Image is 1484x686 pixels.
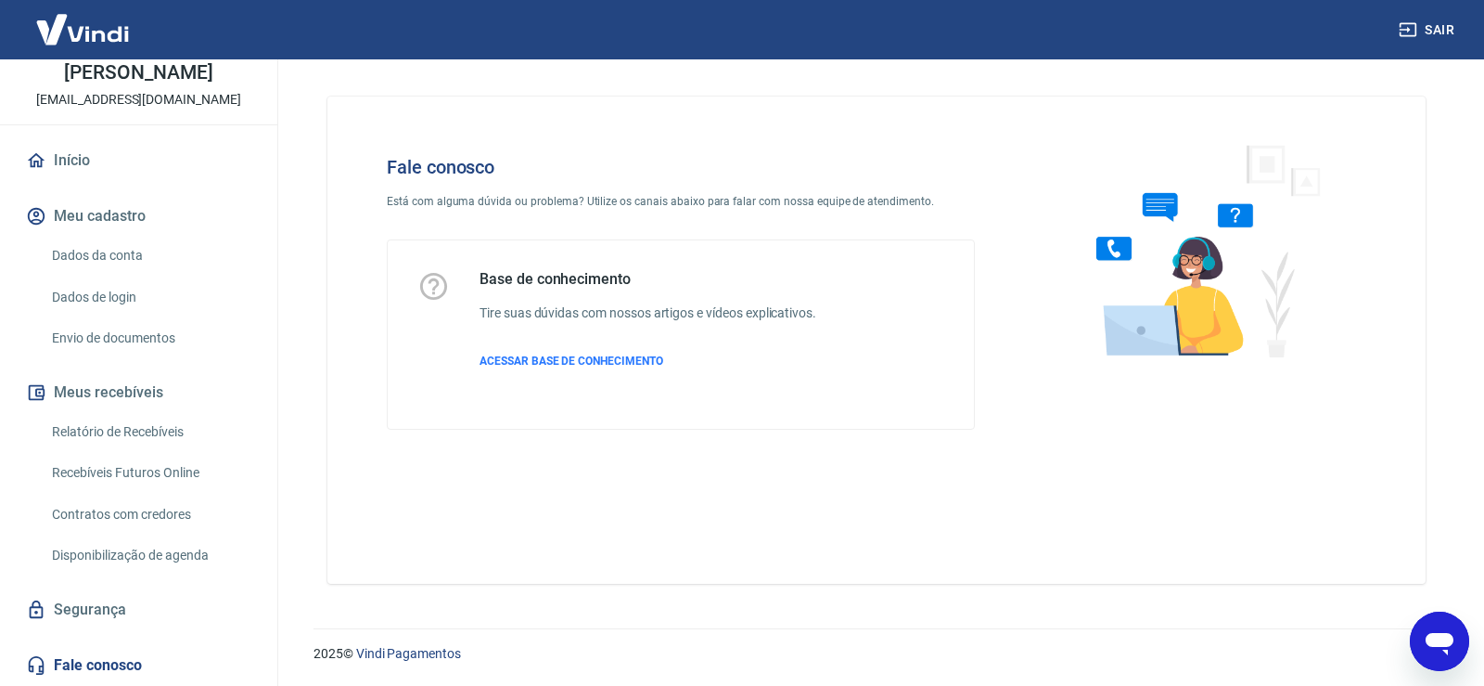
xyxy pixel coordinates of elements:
a: Dados da conta [45,237,255,275]
a: Dados de login [45,278,255,317]
iframe: Botão para abrir a janela de mensagens [1410,612,1469,671]
a: Envio de documentos [45,319,255,357]
img: Vindi [22,1,143,58]
button: Meu cadastro [22,196,255,237]
button: Sair [1395,13,1462,47]
a: ACESSAR BASE DE CONHECIMENTO [480,353,816,369]
a: Segurança [22,589,255,630]
button: Meus recebíveis [22,372,255,413]
a: Início [22,140,255,181]
a: Vindi Pagamentos [356,646,461,661]
h5: Base de conhecimento [480,270,816,289]
p: [PERSON_NAME] [64,63,212,83]
p: Está com alguma dúvida ou problema? Utilize os canais abaixo para falar com nossa equipe de atend... [387,193,975,210]
h4: Fale conosco [387,156,975,178]
img: Fale conosco [1059,126,1341,374]
a: Fale conosco [22,645,255,686]
span: ACESSAR BASE DE CONHECIMENTO [480,355,663,368]
a: Contratos com credores [45,496,255,534]
a: Relatório de Recebíveis [45,413,255,451]
a: Recebíveis Futuros Online [45,454,255,492]
h6: Tire suas dúvidas com nossos artigos e vídeos explicativos. [480,304,816,323]
p: [EMAIL_ADDRESS][DOMAIN_NAME] [36,90,241,110]
p: 2025 © [313,644,1439,664]
a: Disponibilização de agenda [45,537,255,575]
